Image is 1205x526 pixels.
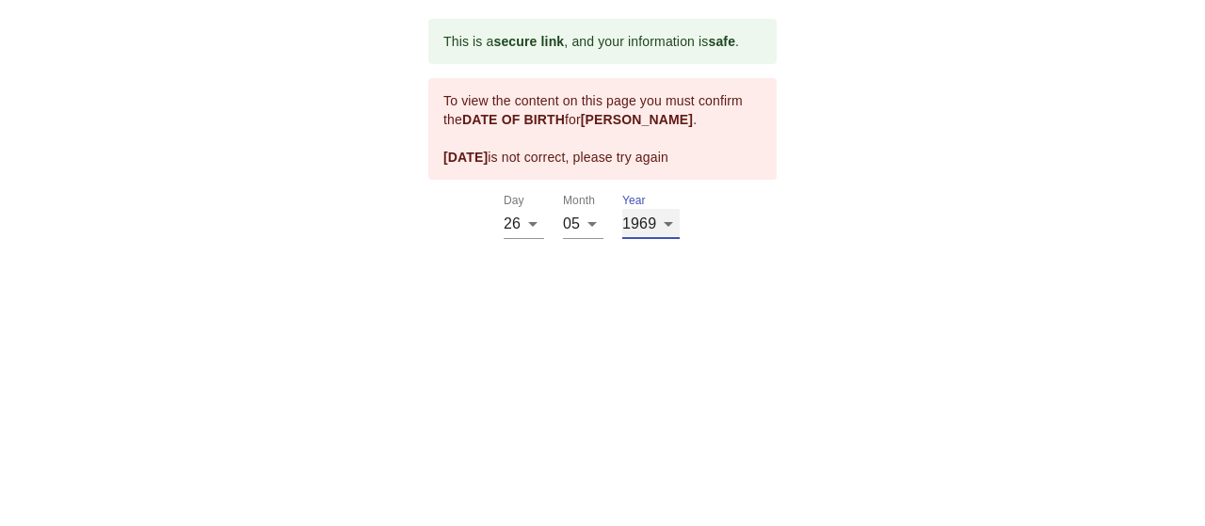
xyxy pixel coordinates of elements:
[493,34,564,49] b: secure link
[504,196,524,207] label: Day
[563,196,595,207] label: Month
[708,34,735,49] b: safe
[443,150,488,165] b: [DATE]
[581,112,693,127] b: [PERSON_NAME]
[462,112,565,127] b: DATE OF BIRTH
[622,196,646,207] label: Year
[443,24,739,58] div: This is a , and your information is .
[443,84,762,174] div: To view the content on this page you must confirm the for . is not correct, please try again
